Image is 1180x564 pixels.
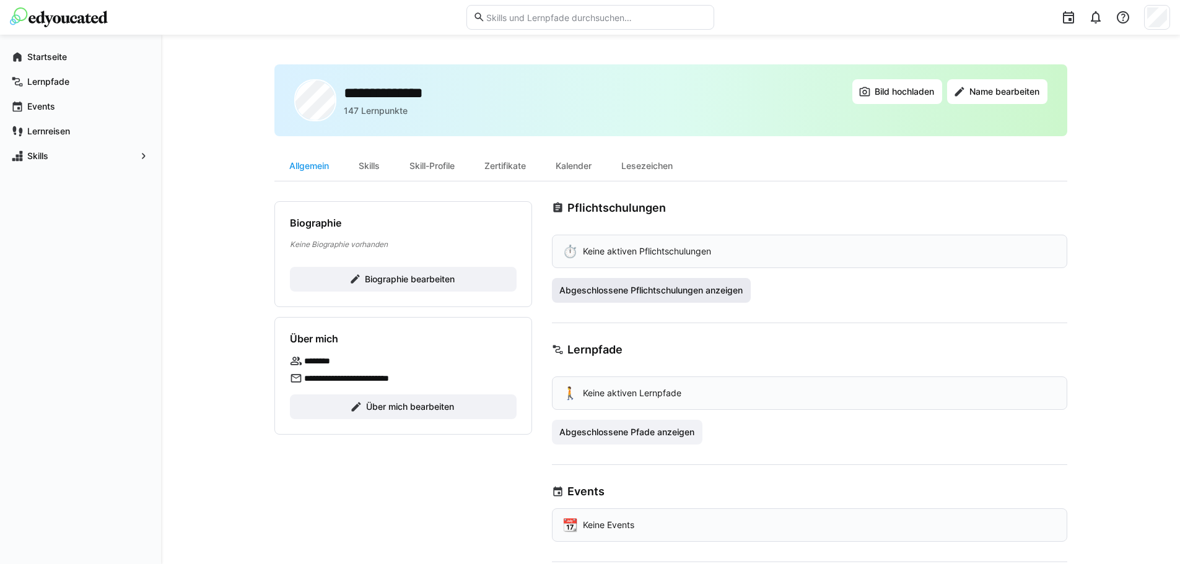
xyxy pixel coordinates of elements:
div: Skill-Profile [395,151,470,181]
span: Bild hochladen [873,85,936,98]
button: Name bearbeiten [947,79,1047,104]
span: Abgeschlossene Pflichtschulungen anzeigen [557,284,745,297]
div: ⏱️ [562,245,578,258]
button: Abgeschlossene Pfade anzeigen [552,420,703,445]
div: 🚶 [562,387,578,399]
div: 📆 [562,519,578,531]
div: Lesezeichen [606,151,688,181]
p: Keine Biographie vorhanden [290,239,517,249]
h3: Events [567,485,605,498]
button: Abgeschlossene Pflichtschulungen anzeigen [552,278,751,303]
p: Keine aktiven Pflichtschulungen [583,245,711,258]
h3: Lernpfade [567,343,623,357]
span: Biographie bearbeiten [363,273,457,285]
button: Über mich bearbeiten [290,394,517,419]
input: Skills und Lernpfade durchsuchen… [485,12,707,23]
h4: Biographie [290,217,341,229]
span: Name bearbeiten [968,85,1041,98]
h3: Pflichtschulungen [567,201,666,215]
h4: Über mich [290,332,338,345]
p: Keine Events [583,519,634,531]
p: 147 Lernpunkte [344,105,408,117]
span: Über mich bearbeiten [364,401,456,413]
div: Skills [344,151,395,181]
span: Abgeschlossene Pfade anzeigen [557,426,696,438]
p: Keine aktiven Lernpfade [583,387,681,399]
div: Kalender [541,151,606,181]
div: Allgemein [274,151,344,181]
button: Biographie bearbeiten [290,267,517,292]
div: Zertifikate [470,151,541,181]
button: Bild hochladen [852,79,942,104]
